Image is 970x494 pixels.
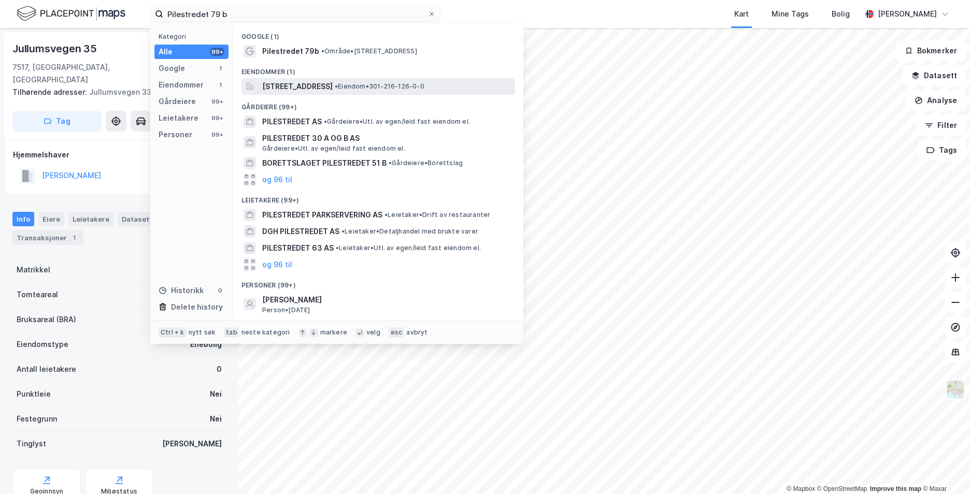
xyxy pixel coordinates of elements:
span: Eiendom • 301-216-126-0-0 [335,82,424,91]
button: Analyse [906,90,966,111]
div: 99+ [210,114,224,122]
div: Leietakere [68,212,113,226]
div: Transaksjoner [12,230,83,245]
span: Pilestredet 79b [262,45,319,57]
div: Eiendommer (1) [233,60,523,78]
a: Improve this map [870,485,921,492]
span: PILESTREDET PARKSERVERING AS [262,209,382,221]
span: • [324,118,327,125]
div: [PERSON_NAME] [162,438,222,450]
img: Z [946,380,965,399]
span: PILESTREDET 30 A OG B AS [262,132,511,144]
div: Eiendomstype [17,338,68,351]
span: Leietaker • Detaljhandel med brukte varer [341,227,478,236]
div: [PERSON_NAME] [878,8,937,20]
div: 7517, [GEOGRAPHIC_DATA], [GEOGRAPHIC_DATA] [12,61,177,86]
div: Alle [159,46,173,58]
span: PILESTREDET 63 AS [262,242,334,254]
div: Datasett [118,212,156,226]
div: 1 [216,64,224,72]
div: nytt søk [189,328,216,337]
span: • [321,47,324,55]
div: Festegrunn [17,413,57,425]
div: Leietakere [159,112,198,124]
div: 0 [216,286,224,295]
div: Info [12,212,34,226]
div: 99+ [210,97,224,106]
div: Antall leietakere [17,363,76,375]
button: Tags [918,140,966,161]
div: esc [389,327,405,338]
div: Punktleie [17,388,51,400]
div: avbryt [406,328,427,337]
div: Mine Tags [772,8,809,20]
span: Person • [DATE] [262,306,310,314]
button: Bokmerker [896,40,966,61]
div: Nei [210,413,222,425]
span: [PERSON_NAME] [PERSON_NAME] [262,318,511,331]
input: Søk på adresse, matrikkel, gårdeiere, leietakere eller personer [163,6,427,22]
span: • [341,227,345,235]
img: logo.f888ab2527a4732fd821a326f86c7f29.svg [17,5,125,23]
span: [STREET_ADDRESS] [262,80,333,93]
div: 99+ [210,48,224,56]
iframe: Chat Widget [918,444,970,494]
a: OpenStreetMap [817,485,867,492]
span: • [384,211,388,219]
div: Google (1) [233,24,523,43]
span: DGH PILESTREDET AS [262,225,339,238]
div: Gårdeiere [159,95,196,108]
div: markere [320,328,347,337]
div: Tomteareal [17,288,58,301]
button: Tag [12,111,102,132]
span: Område • [STREET_ADDRESS] [321,47,417,55]
span: • [335,82,338,90]
div: Gårdeiere (99+) [233,95,523,113]
span: Leietaker • Utl. av egen/leid fast eiendom el. [336,244,481,252]
div: tab [224,327,239,338]
div: Ctrl + k [159,327,187,338]
button: og 96 til [262,258,292,271]
span: Gårdeiere • Borettslag [389,159,463,167]
div: 1 [69,233,79,243]
div: Hjemmelshaver [13,149,225,161]
span: • [389,159,392,167]
div: Kart [734,8,749,20]
span: [PERSON_NAME] [262,294,511,306]
button: Filter [916,115,966,136]
div: Bolig [832,8,850,20]
div: Historikk [159,284,204,297]
span: • [336,244,339,252]
div: velg [366,328,380,337]
a: Mapbox [787,485,815,492]
span: Tilhørende adresser: [12,88,89,96]
span: Leietaker • Drift av restauranter [384,211,490,219]
div: Enebolig [190,338,222,351]
div: Personer (99+) [233,273,523,292]
div: Matrikkel [17,264,50,276]
div: 0 [217,363,222,375]
span: PILESTREDET AS [262,115,322,128]
span: Gårdeiere • Utl. av egen/leid fast eiendom el. [324,118,470,126]
div: Bruksareal (BRA) [17,313,76,326]
div: Delete history [171,301,223,313]
div: Nei [210,388,222,400]
div: Personer [159,128,192,141]
div: Jullumsvegen 33 [12,86,218,98]
div: Jullumsvegen 35 [12,40,99,57]
div: Eiere [38,212,64,226]
button: og 96 til [262,173,292,186]
div: 1 [216,81,224,89]
div: Tinglyst [17,438,46,450]
div: neste kategori [241,328,290,337]
div: 99+ [210,130,224,139]
div: Google [159,62,185,75]
div: Eiendommer [159,79,204,91]
span: Gårdeiere • Utl. av egen/leid fast eiendom el. [262,144,405,153]
div: Kategori [159,33,229,40]
div: Leietakere (99+) [233,188,523,207]
button: Datasett [903,65,966,86]
span: BORETTSLAGET PILESTREDET 51 B [262,157,387,169]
